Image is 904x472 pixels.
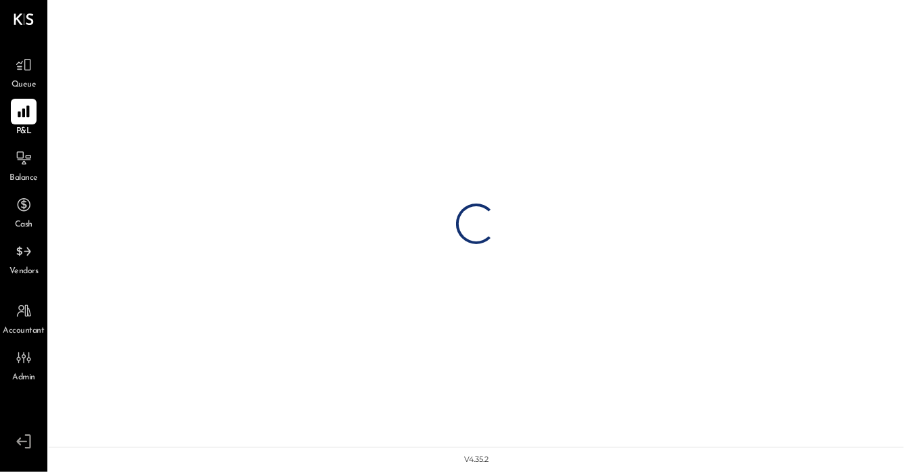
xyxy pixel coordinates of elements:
[12,372,35,384] span: Admin
[3,325,45,337] span: Accountant
[16,126,32,138] span: P&L
[9,172,38,185] span: Balance
[1,145,47,185] a: Balance
[1,239,47,278] a: Vendors
[1,345,47,384] a: Admin
[15,219,32,231] span: Cash
[1,99,47,138] a: P&L
[1,52,47,91] a: Queue
[1,298,47,337] a: Accountant
[9,266,39,278] span: Vendors
[12,79,37,91] span: Queue
[464,454,489,465] div: v 4.35.2
[1,192,47,231] a: Cash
